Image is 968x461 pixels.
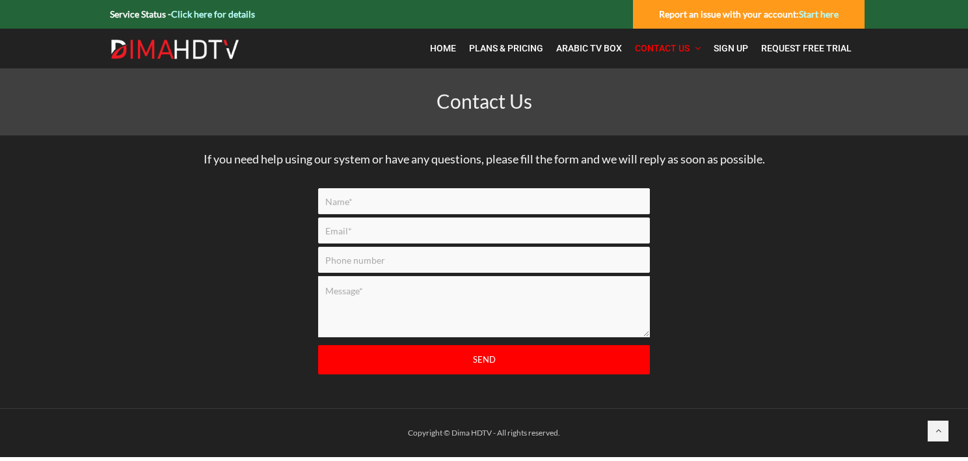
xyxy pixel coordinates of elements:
[556,43,622,53] span: Arabic TV Box
[714,43,748,53] span: Sign Up
[171,8,255,20] a: Click here for details
[550,35,628,62] a: Arabic TV Box
[707,35,755,62] a: Sign Up
[635,43,690,53] span: Contact Us
[430,43,456,53] span: Home
[463,35,550,62] a: Plans & Pricing
[423,35,463,62] a: Home
[761,43,852,53] span: Request Free Trial
[437,89,532,113] span: Contact Us
[318,247,650,273] input: Phone number
[799,8,839,20] a: Start here
[110,8,255,20] strong: Service Status -
[628,35,707,62] a: Contact Us
[659,8,839,20] strong: Report an issue with your account:
[204,152,765,166] span: If you need help using our system or have any questions, please fill the form and we will reply a...
[308,188,660,398] form: Contact form
[318,217,650,244] input: Email*
[110,39,240,60] img: Dima HDTV
[318,188,650,214] input: Name*
[103,425,865,441] div: Copyright © Dima HDTV - All rights reserved.
[755,35,858,62] a: Request Free Trial
[928,421,948,441] a: Back to top
[318,345,650,374] input: Send
[469,43,543,53] span: Plans & Pricing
